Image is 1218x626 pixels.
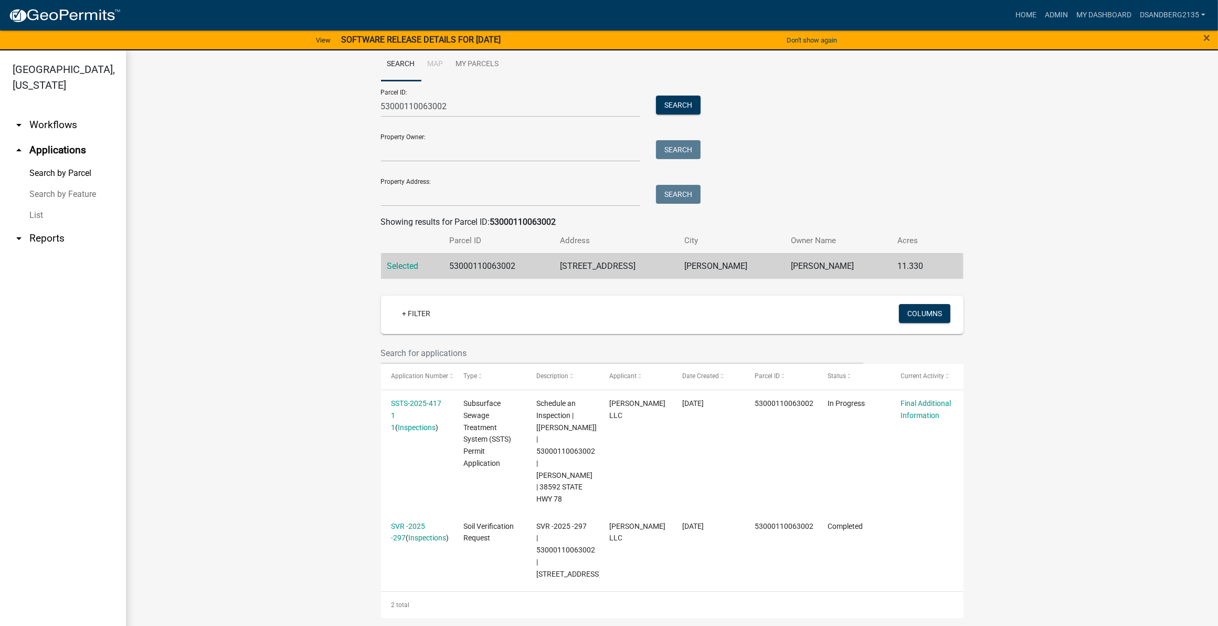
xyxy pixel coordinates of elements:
a: My Parcels [450,48,505,81]
div: Showing results for Parcel ID: [381,216,963,228]
a: DSandberg2135 [1136,5,1210,25]
datatable-header-cell: Type [453,364,526,389]
span: Soil Verification Request [463,522,514,542]
span: Application Number [391,372,448,380]
div: ( ) [391,398,443,433]
span: Schedule an Inspection | [Andrea Perales] | 53000110063002 | JONATHAN LANGLIE | 38592 STATE HWY 78 [536,399,597,503]
a: View [312,32,335,49]
a: Home [1011,5,1041,25]
span: Parcel ID [755,372,780,380]
button: Search [656,140,701,159]
span: 53000110063002 [755,522,813,530]
th: Acres [892,228,946,253]
span: Date Created [682,372,719,380]
span: Roisum LLC [609,399,665,420]
datatable-header-cell: Description [526,364,599,389]
th: Parcel ID [443,228,554,253]
span: Completed [828,522,863,530]
span: Type [463,372,477,380]
strong: 53000110063002 [490,217,556,227]
a: Selected [387,261,419,271]
td: [STREET_ADDRESS] [554,253,679,279]
span: Subsurface Sewage Treatment System (SSTS) Permit Application [463,399,511,467]
span: Current Activity [901,372,944,380]
datatable-header-cell: Date Created [672,364,745,389]
a: Search [381,48,421,81]
a: Inspections [408,534,446,542]
strong: SOFTWARE RELEASE DETAILS FOR [DATE] [341,35,501,45]
datatable-header-cell: Status [818,364,891,389]
input: Search for applications [381,342,864,364]
span: 09/02/2025 [682,522,704,530]
span: Applicant [609,372,637,380]
i: arrow_drop_down [13,119,25,131]
span: Description [536,372,568,380]
a: SVR -2025 -297 [391,522,425,542]
td: 53000110063002 [443,253,554,279]
i: arrow_drop_up [13,144,25,156]
span: Status [828,372,846,380]
div: ( ) [391,520,443,545]
button: Search [656,96,701,114]
th: Owner Name [785,228,892,253]
datatable-header-cell: Application Number [381,364,454,389]
span: 09/09/2025 [682,399,704,408]
td: [PERSON_NAME] [785,253,892,279]
a: Admin [1041,5,1072,25]
span: 53000110063002 [755,399,813,408]
span: SVR -2025 -297 | 53000110063002 | 38592 STATE HWY 78 [536,522,601,578]
button: Search [656,185,701,204]
button: Columns [899,304,950,323]
a: Final Additional Information [901,399,951,420]
td: [PERSON_NAME] [678,253,785,279]
datatable-header-cell: Applicant [599,364,672,389]
span: Roisum LLC [609,522,665,542]
td: 11.330 [892,253,946,279]
span: × [1203,30,1210,45]
th: City [678,228,785,253]
a: SSTS-2025-417 1 1 [391,399,441,432]
a: + Filter [394,304,439,323]
datatable-header-cell: Current Activity [891,364,963,389]
button: Close [1203,32,1210,44]
th: Address [554,228,679,253]
datatable-header-cell: Parcel ID [745,364,818,389]
a: My Dashboard [1072,5,1136,25]
i: arrow_drop_down [13,232,25,245]
span: In Progress [828,399,865,408]
div: 2 total [381,592,963,618]
a: Inspections [398,423,436,432]
button: Don't show again [782,32,841,49]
